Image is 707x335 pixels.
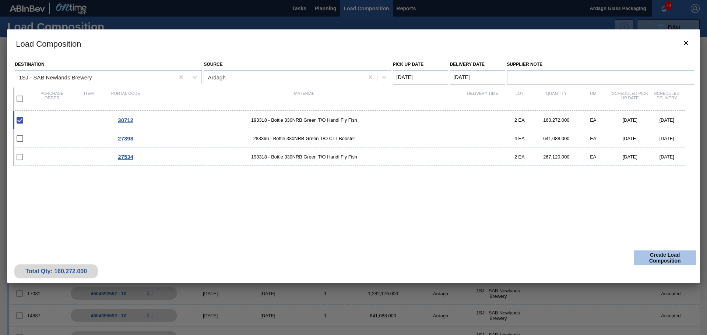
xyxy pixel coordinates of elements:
[118,117,133,123] span: 30712
[464,91,501,107] div: Delivery Time
[450,62,485,67] label: Delivery Date
[575,117,612,123] div: EA
[144,91,464,107] div: Material
[19,74,92,80] div: 1SJ - SAB Newlands Brewery
[538,136,575,141] div: 641,088.000
[507,59,694,70] label: Supplier Note
[634,250,696,265] button: Create Load Composition
[107,135,144,142] div: Go to Order
[648,136,685,141] div: [DATE]
[501,136,538,141] div: 4 EA
[538,117,575,123] div: 160,272.000
[118,154,133,160] span: 27534
[20,268,92,275] div: Total Qty: 160,272.000
[501,91,538,107] div: Lot
[107,91,144,107] div: Portal code
[612,117,648,123] div: [DATE]
[393,70,448,85] input: mm/dd/yyyy
[612,91,648,107] div: Scheduled Pick up Date
[144,117,464,123] span: 193318 - Bottle 330NRB Green T/O Handi Fly Fish
[107,117,144,123] div: Go to Order
[208,74,225,80] div: Ardagh
[612,154,648,160] div: [DATE]
[107,154,144,160] div: Go to Order
[7,29,700,57] h3: Load Composition
[575,154,612,160] div: EA
[144,136,464,141] span: 283366 - Bottle 330NRB Green T/O CLT Booster
[612,136,648,141] div: [DATE]
[393,62,424,67] label: Pick up Date
[575,91,612,107] div: UM
[501,154,538,160] div: 2 EA
[648,91,685,107] div: Scheduled Delivery
[538,91,575,107] div: Quantity
[34,91,70,107] div: Purchase order
[15,62,44,67] label: Destination
[648,154,685,160] div: [DATE]
[538,154,575,160] div: 267,120.000
[648,117,685,123] div: [DATE]
[450,70,505,85] input: mm/dd/yyyy
[118,135,133,142] span: 27398
[204,62,222,67] label: Source
[575,136,612,141] div: EA
[501,117,538,123] div: 2 EA
[144,154,464,160] span: 193318 - Bottle 330NRB Green T/O Handi Fly Fish
[70,91,107,107] div: Item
